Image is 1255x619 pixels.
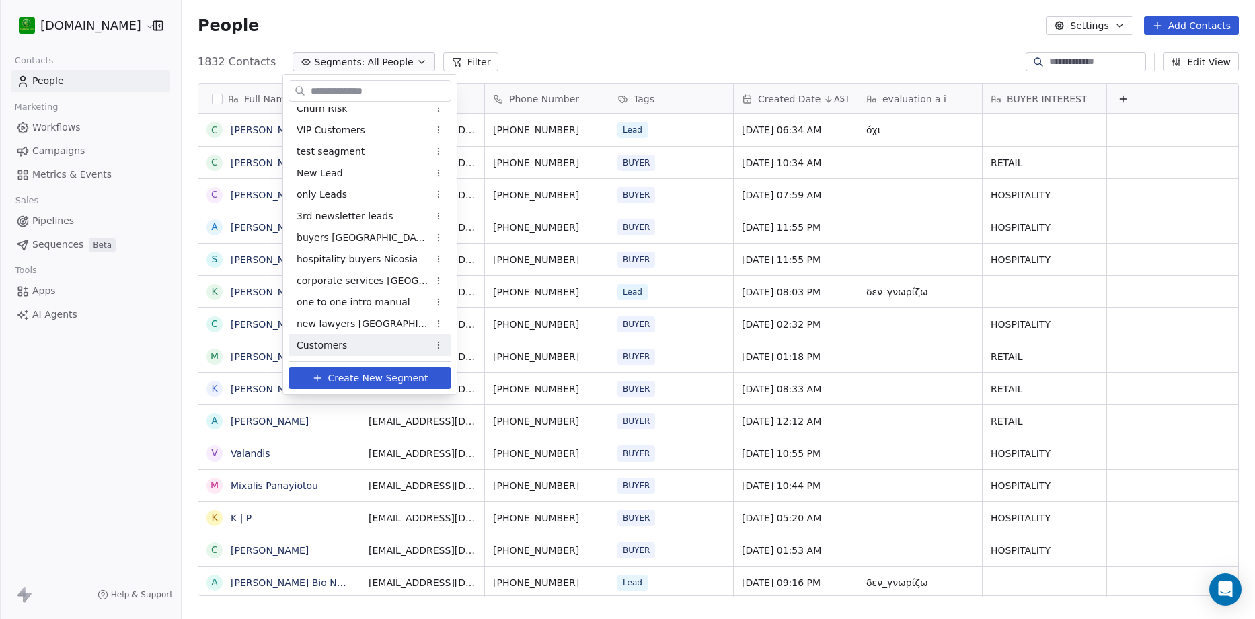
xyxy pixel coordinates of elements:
[297,295,410,309] span: one to one intro manual
[297,252,418,266] span: hospitality buyers Nicosia
[297,274,428,288] span: corporate services [GEOGRAPHIC_DATA]
[289,54,451,356] div: Suggestions
[328,371,428,386] span: Create New Segment
[297,102,347,116] span: Churn Risk
[297,145,365,159] span: test seagment
[289,367,451,389] button: Create New Segment
[297,188,347,202] span: only Leads
[297,338,347,353] span: Customers
[297,209,393,223] span: 3rd newsletter leads
[297,123,365,137] span: VIP Customers
[297,166,343,180] span: New Lead
[297,317,428,331] span: new lawyers [GEOGRAPHIC_DATA]
[297,231,428,245] span: buyers [GEOGRAPHIC_DATA]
